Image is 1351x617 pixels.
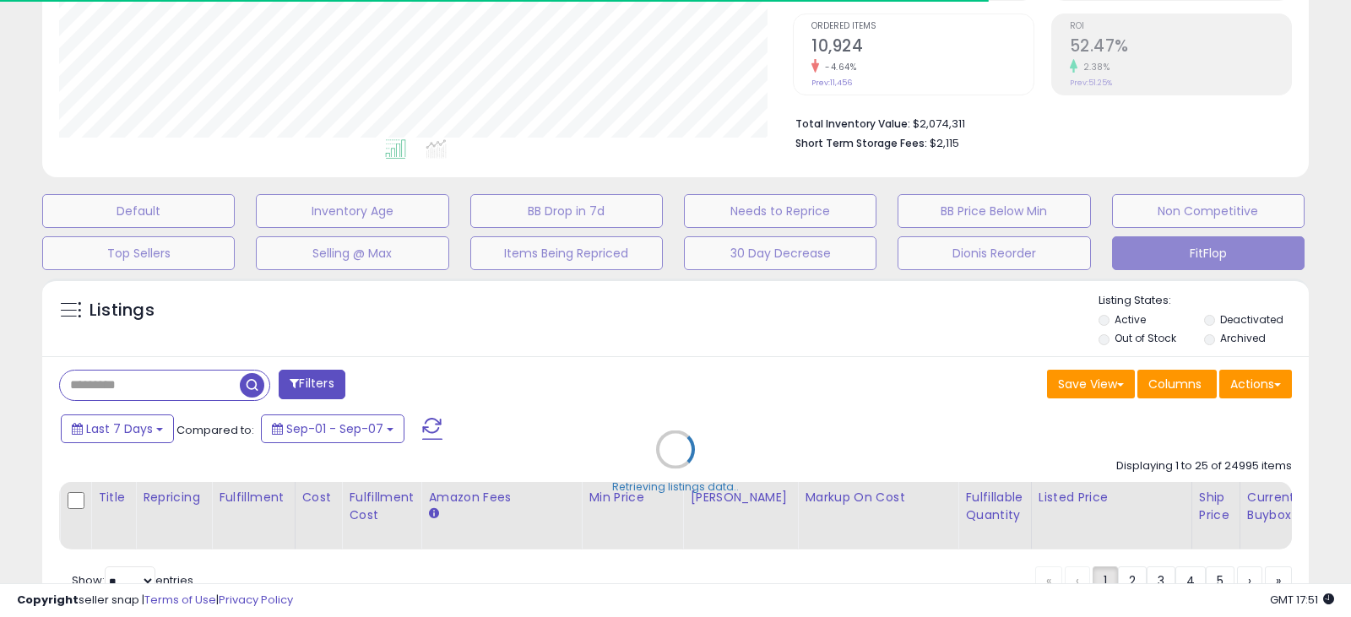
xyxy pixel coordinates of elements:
button: FitFlop [1112,236,1305,270]
span: $2,115 [930,135,959,151]
button: BB Price Below Min [898,194,1090,228]
small: Prev: 11,456 [811,78,852,88]
div: seller snap | | [17,593,293,609]
button: Non Competitive [1112,194,1305,228]
h2: 52.47% [1070,36,1291,59]
button: Inventory Age [256,194,448,228]
button: Items Being Repriced [470,236,663,270]
h2: 10,924 [811,36,1033,59]
span: Ordered Items [811,22,1033,31]
span: ROI [1070,22,1291,31]
small: 2.38% [1077,61,1110,73]
button: Needs to Reprice [684,194,876,228]
button: 30 Day Decrease [684,236,876,270]
small: Prev: 51.25% [1070,78,1112,88]
li: $2,074,311 [795,112,1279,133]
button: BB Drop in 7d [470,194,663,228]
small: -4.64% [819,61,856,73]
b: Short Term Storage Fees: [795,136,927,150]
div: Retrieving listings data.. [612,479,739,494]
strong: Copyright [17,592,79,608]
button: Selling @ Max [256,236,448,270]
button: Dionis Reorder [898,236,1090,270]
button: Top Sellers [42,236,235,270]
button: Default [42,194,235,228]
b: Total Inventory Value: [795,116,910,131]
